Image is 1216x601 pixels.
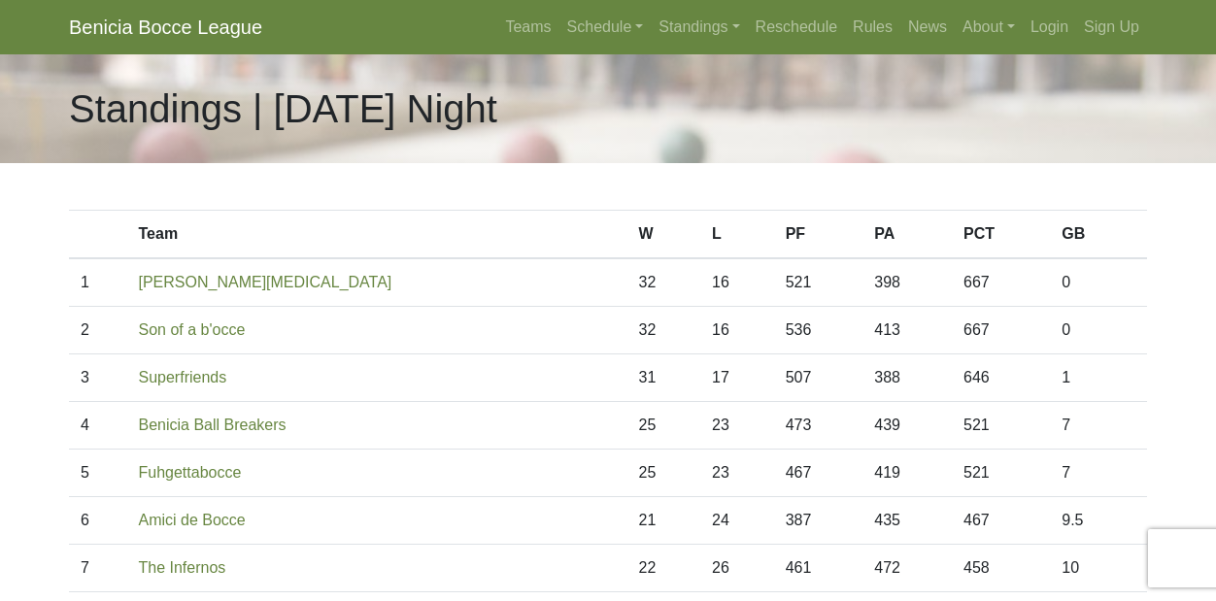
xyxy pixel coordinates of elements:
a: Fuhgettabocce [139,464,242,481]
td: 25 [626,402,700,450]
td: 1 [69,258,127,307]
td: 507 [774,354,863,402]
td: 387 [774,497,863,545]
td: 9.5 [1050,497,1147,545]
td: 536 [774,307,863,354]
h1: Standings | [DATE] Night [69,85,497,132]
td: 439 [862,402,952,450]
td: 22 [626,545,700,592]
td: 7 [69,545,127,592]
a: [PERSON_NAME][MEDICAL_DATA] [139,274,392,290]
a: Reschedule [748,8,846,47]
td: 24 [700,497,774,545]
a: Superfriends [139,369,227,385]
a: Son of a b'occe [139,321,246,338]
th: PCT [952,211,1050,259]
td: 2 [69,307,127,354]
a: Login [1023,8,1076,47]
td: 667 [952,307,1050,354]
td: 26 [700,545,774,592]
td: 0 [1050,258,1147,307]
td: 388 [862,354,952,402]
a: Schedule [559,8,652,47]
td: 646 [952,354,1050,402]
a: About [955,8,1023,47]
td: 398 [862,258,952,307]
td: 667 [952,258,1050,307]
td: 17 [700,354,774,402]
td: 23 [700,450,774,497]
td: 1 [1050,354,1147,402]
td: 25 [626,450,700,497]
td: 467 [774,450,863,497]
td: 472 [862,545,952,592]
a: Amici de Bocce [139,512,246,528]
td: 467 [952,497,1050,545]
a: Rules [845,8,900,47]
td: 16 [700,258,774,307]
td: 521 [952,402,1050,450]
a: Standings [651,8,747,47]
td: 31 [626,354,700,402]
a: Benicia Bocce League [69,8,262,47]
td: 4 [69,402,127,450]
td: 3 [69,354,127,402]
a: The Infernos [139,559,226,576]
th: PF [774,211,863,259]
th: L [700,211,774,259]
td: 521 [774,258,863,307]
td: 23 [700,402,774,450]
td: 21 [626,497,700,545]
td: 6 [69,497,127,545]
td: 32 [626,258,700,307]
a: Benicia Ball Breakers [139,417,287,433]
a: News [900,8,955,47]
a: Teams [497,8,558,47]
th: GB [1050,211,1147,259]
td: 461 [774,545,863,592]
td: 16 [700,307,774,354]
td: 419 [862,450,952,497]
td: 0 [1050,307,1147,354]
td: 7 [1050,450,1147,497]
a: Sign Up [1076,8,1147,47]
td: 32 [626,307,700,354]
td: 435 [862,497,952,545]
td: 10 [1050,545,1147,592]
td: 458 [952,545,1050,592]
td: 473 [774,402,863,450]
td: 7 [1050,402,1147,450]
td: 413 [862,307,952,354]
td: 5 [69,450,127,497]
th: W [626,211,700,259]
th: Team [127,211,627,259]
th: PA [862,211,952,259]
td: 521 [952,450,1050,497]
